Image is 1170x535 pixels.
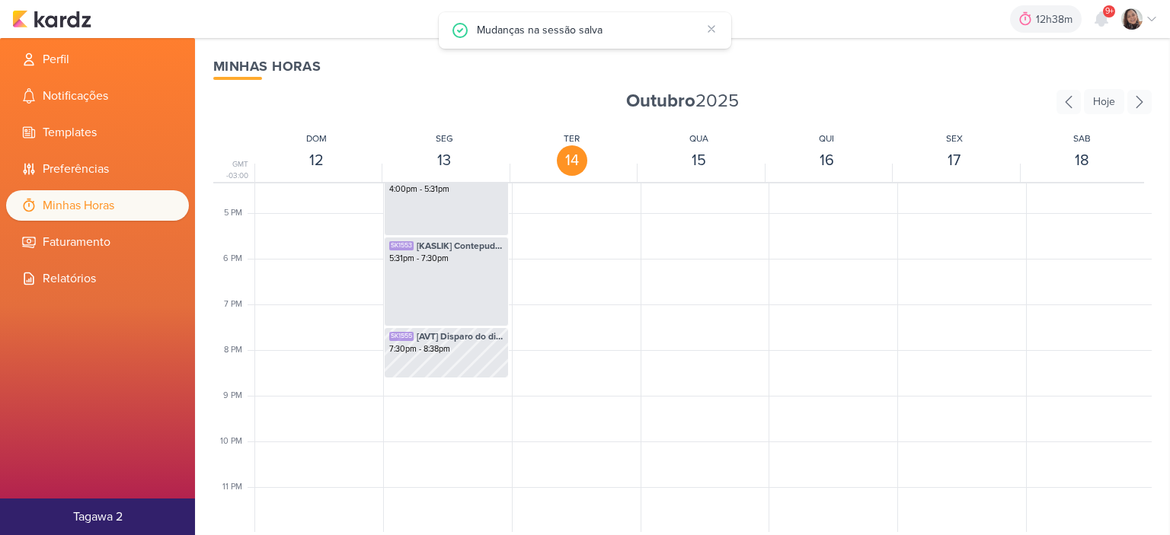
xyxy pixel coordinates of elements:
div: 8 PM [224,344,251,357]
li: Notificações [6,81,189,111]
div: Hoje [1084,89,1124,114]
div: QUA [689,132,708,145]
div: 11 PM [222,481,251,494]
div: 14 [557,145,587,176]
div: 5 PM [224,207,251,220]
div: Minhas Horas [213,56,1152,77]
li: Faturamento [6,227,189,257]
li: Minhas Horas [6,190,189,221]
div: 12 [302,145,332,176]
img: kardz.app [12,10,91,28]
div: 15 [684,145,714,176]
div: QUI [819,132,834,145]
img: Sharlene Khoury [1121,8,1143,30]
div: 7 PM [224,298,251,311]
div: GMT -03:00 [213,159,251,182]
div: 6 PM [223,253,251,266]
div: 4:00pm - 5:31pm [389,183,503,196]
div: DOM [306,132,327,145]
li: Templates [6,117,189,148]
li: Relatórios [6,263,189,294]
span: [AVT] Disparo do dia 14/10 - JATOBÁS [417,330,503,343]
div: 10 PM [220,435,251,448]
div: 18 [1066,145,1097,176]
div: TER [564,132,580,145]
div: 7:30pm - 8:38pm [389,343,503,355]
span: [KASLIK] Contepudo para o e-mail do blog [417,239,503,253]
div: SEX [946,132,963,145]
div: 16 [811,145,842,176]
div: 9 PM [223,390,251,403]
div: 12h38m [1036,11,1077,27]
div: Mudanças na sessão salva [477,21,701,38]
div: 13 [429,145,459,176]
strong: Outubro [626,90,695,112]
li: Perfil [6,44,189,75]
span: 9+ [1105,5,1114,18]
div: SK1555 [389,332,414,341]
li: Preferências [6,154,189,184]
div: 5:31pm - 7:30pm [389,253,503,265]
div: 17 [939,145,970,176]
span: 2025 [626,89,739,113]
div: SAB [1073,132,1091,145]
div: SEG [436,132,453,145]
div: SK1553 [389,241,414,250]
